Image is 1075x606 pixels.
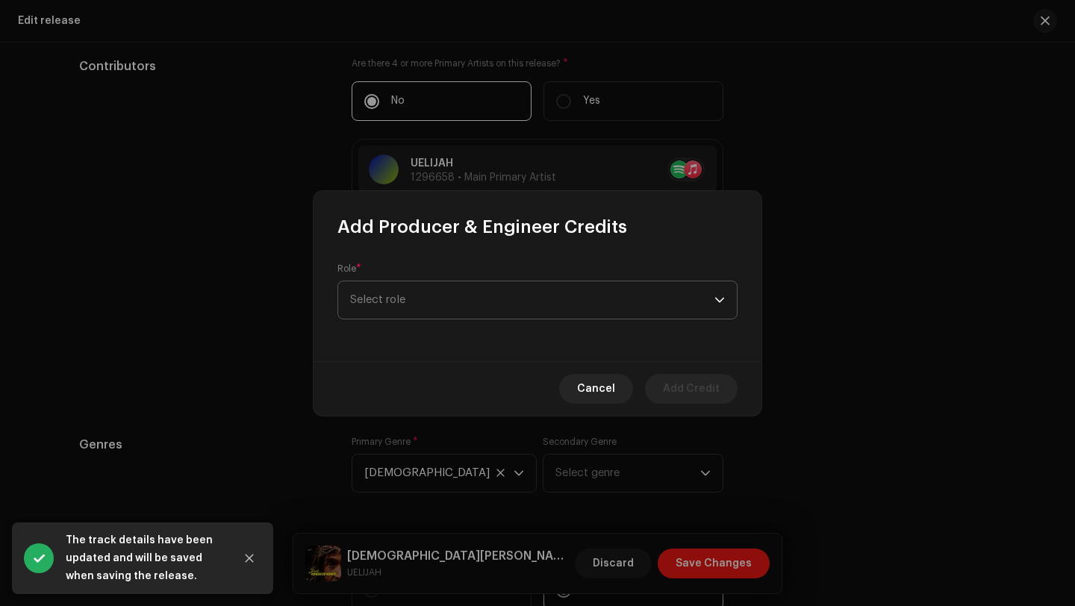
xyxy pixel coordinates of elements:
[337,215,627,239] span: Add Producer & Engineer Credits
[577,374,615,404] span: Cancel
[337,263,361,275] label: Role
[714,281,725,319] div: dropdown trigger
[350,281,714,319] span: Select role
[559,374,633,404] button: Cancel
[66,531,222,585] div: The track details have been updated and will be saved when saving the release.
[234,543,264,573] button: Close
[663,374,720,404] span: Add Credit
[645,374,738,404] button: Add Credit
